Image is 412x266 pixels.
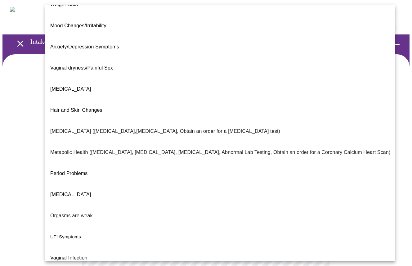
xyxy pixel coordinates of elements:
span: UTI Symptoms [50,234,81,239]
span: Mood Changes/Irritability [50,23,106,28]
p: Metabolic Health ([MEDICAL_DATA], [MEDICAL_DATA], [MEDICAL_DATA], Abnormal Lab Testing, Obtain an... [50,149,390,156]
span: Period Problems [50,171,88,176]
span: [MEDICAL_DATA] [50,192,91,197]
span: Vaginal Infection [50,255,87,260]
span: Vaginal dryness/Painful Sex [50,65,113,70]
p: Orgasms are weak [50,212,93,219]
p: [MEDICAL_DATA] ([MEDICAL_DATA],[MEDICAL_DATA], Obtain an order for a [MEDICAL_DATA] test) [50,128,280,135]
span: Hair and Skin Changes [50,107,102,113]
span: [MEDICAL_DATA] [50,86,91,92]
span: Anxiety/Depression Symptoms [50,44,119,49]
